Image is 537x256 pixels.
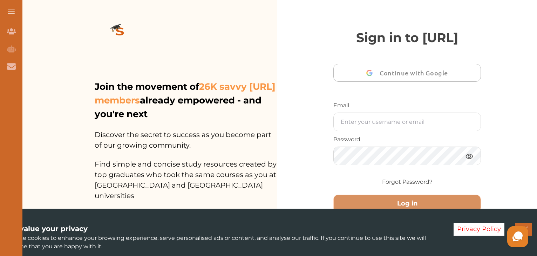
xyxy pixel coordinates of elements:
[95,80,276,121] p: Join the movement of already empowered - and you're next
[454,223,504,236] button: Decline cookies
[5,223,443,251] div: We use cookies to enhance your browsing experience, serve personalised ads or content, and analys...
[465,152,474,161] img: eye.3286bcf0.webp
[95,150,277,201] p: Find simple and concise study resources created by top graduates who took the same courses as you...
[333,28,481,47] p: Sign in to [URL]
[333,135,481,144] p: Password
[95,13,145,52] img: logo
[382,178,433,186] a: Forgot Password?
[369,224,530,249] iframe: HelpCrunch
[380,65,451,81] span: Continue with Google
[333,64,481,82] button: Continue with Google
[333,195,481,213] button: Log in
[95,121,277,150] p: Discover the secret to success as you become part of our growing community.
[333,101,481,110] p: Email
[334,113,481,131] input: Enter your username or email
[515,223,532,236] button: Accept cookies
